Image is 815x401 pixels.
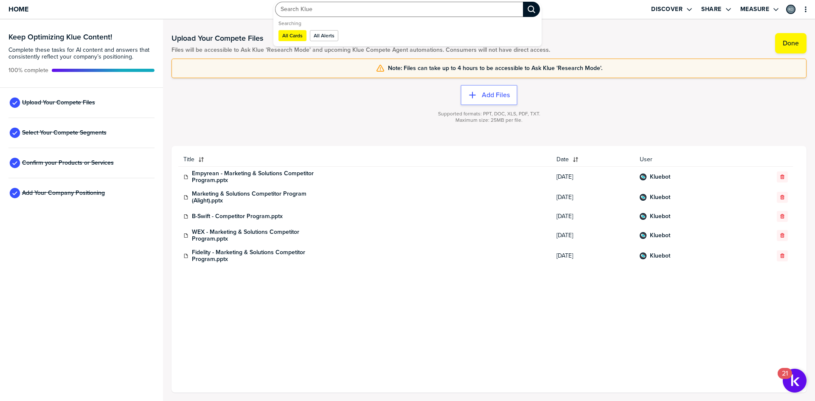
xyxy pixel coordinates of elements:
label: All Alerts [314,32,334,39]
span: Searching [278,20,537,27]
span: Home [8,6,28,13]
a: Marketing & Solutions Competitor Program (Alight).pptx [192,191,319,204]
a: Kluebot [650,252,670,259]
span: Title [183,156,194,163]
a: Kluebot [650,232,670,239]
h1: Upload Your Compete Files [171,33,550,43]
a: Fidelity - Marketing & Solutions Competitor Program.pptx [192,249,319,263]
label: Done [783,39,799,48]
label: Measure [740,6,770,13]
img: 60f17eee712c3062f0cc75446d79b86e-sml.png [641,174,646,179]
img: 60f17eee712c3062f0cc75446d79b86e-sml.png [641,253,646,258]
a: Kluebot [650,213,670,220]
a: Edit Profile [785,4,796,15]
span: User [640,156,733,163]
div: Ken Olsen [786,5,795,14]
span: Maximum size: 25MB per file. [455,117,523,123]
div: Kluebot [640,174,646,180]
label: Add Files [482,91,510,99]
a: Empyrean - Marketing & Solutions Competitor Program.pptx [192,170,319,184]
button: All Alerts [310,30,338,41]
span: Supported formats: PPT, DOC, XLS, PDF, TXT. [438,111,540,117]
input: Search Klue [275,2,523,17]
a: Kluebot [650,194,670,201]
span: Note: Files can take up to 4 hours to be accessible to Ask Klue 'Research Mode'. [388,65,602,72]
span: [DATE] [556,232,630,239]
label: Share [701,6,722,13]
button: Date [551,153,635,166]
span: Add Your Company Positioning [22,190,105,196]
button: Add Files [461,85,517,105]
img: d3faf4304ad12300dcaf042fdc27a205-sml.png [787,6,795,13]
img: 60f17eee712c3062f0cc75446d79b86e-sml.png [641,233,646,238]
span: [DATE] [556,174,630,180]
span: Upload Your Compete Files [22,99,95,106]
span: Complete these tasks for AI content and answers that consistently reflect your company’s position... [8,47,155,60]
a: WEX - Marketing & Solutions Competitor Program.pptx [192,229,319,242]
span: [DATE] [556,252,630,259]
a: Kluebot [650,174,670,180]
span: Files will be accessible to Ask Klue 'Research Mode' and upcoming Klue Compete Agent automations.... [171,47,550,53]
div: Kluebot [640,194,646,201]
button: Done [775,33,807,53]
div: Kluebot [640,232,646,239]
div: Search Klue [523,2,540,17]
h3: Keep Optimizing Klue Content! [8,33,155,41]
button: All Cards [278,30,306,41]
label: All Cards [282,32,303,39]
span: Active [8,67,48,74]
div: 21 [782,373,788,384]
img: 60f17eee712c3062f0cc75446d79b86e-sml.png [641,214,646,219]
a: B-Swift - Competitor Program.pptx [192,213,283,220]
span: Date [556,156,569,163]
img: 60f17eee712c3062f0cc75446d79b86e-sml.png [641,195,646,200]
div: Kluebot [640,213,646,220]
span: Select Your Compete Segments [22,129,107,136]
button: Open Resource Center, 21 new notifications [783,369,807,393]
span: [DATE] [556,194,630,201]
label: Discover [651,6,683,13]
span: Confirm your Products or Services [22,160,114,166]
div: Kluebot [640,252,646,259]
button: Title [178,153,551,166]
span: [DATE] [556,213,630,220]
